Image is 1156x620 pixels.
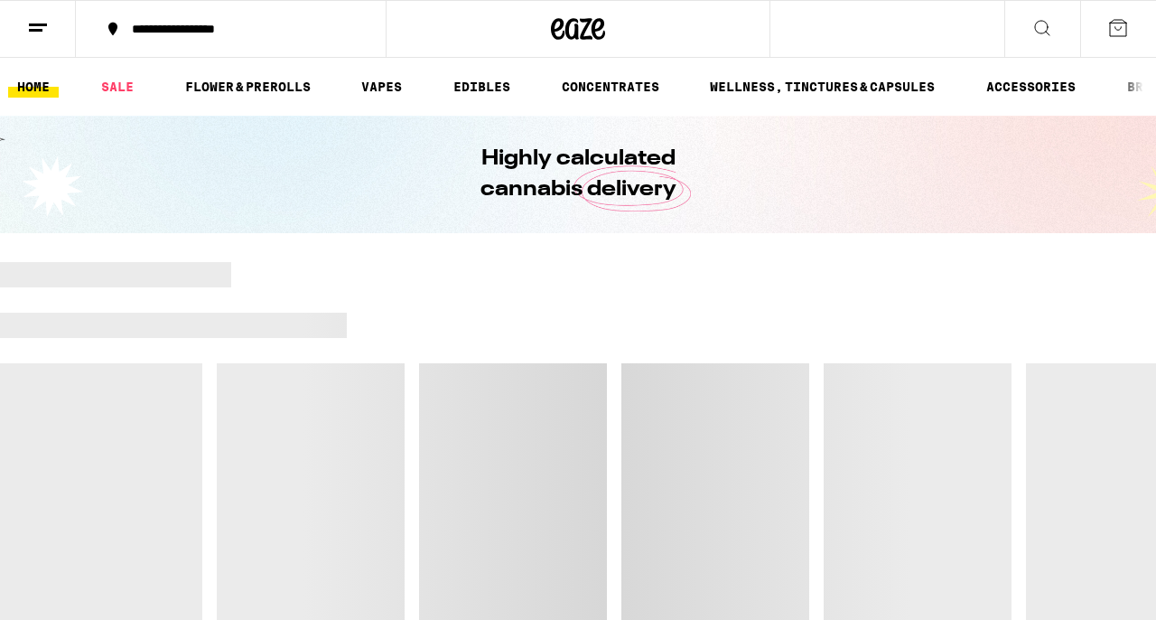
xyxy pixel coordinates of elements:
a: EDIBLES [444,76,519,98]
a: HOME [8,76,59,98]
a: ACCESSORIES [977,76,1085,98]
a: CONCENTRATES [553,76,668,98]
a: VAPES [352,76,411,98]
a: SALE [92,76,143,98]
iframe: Opens a widget where you can find more information [1039,566,1138,611]
h1: Highly calculated cannabis delivery [429,144,727,205]
a: FLOWER & PREROLLS [176,76,320,98]
a: WELLNESS, TINCTURES & CAPSULES [701,76,944,98]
